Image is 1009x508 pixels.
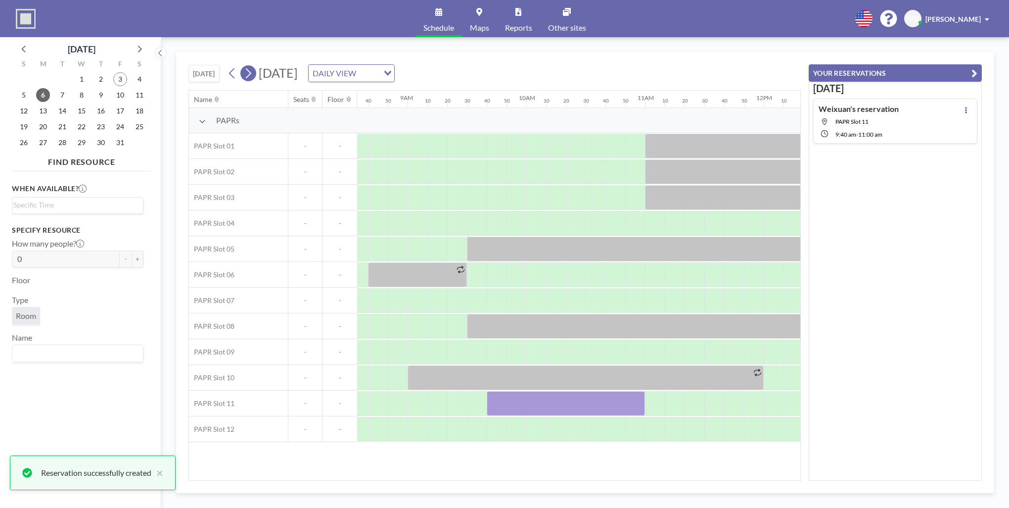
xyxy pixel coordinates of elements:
span: Friday, October 10, 2025 [113,88,127,102]
label: Name [12,333,32,343]
input: Search for option [13,200,138,210]
button: + [132,251,143,267]
div: 30 [702,98,708,104]
div: 30 [583,98,589,104]
span: - [322,348,357,356]
div: Reservation successfully created [41,467,151,479]
span: PAPR Slot 01 [189,142,234,151]
span: PAPR Slot 12 [189,425,234,434]
span: Monday, October 27, 2025 [36,136,50,150]
button: - [120,251,132,267]
div: Floor [327,95,344,104]
input: Search for option [359,67,378,80]
button: YOUR RESERVATIONS [809,64,982,82]
span: - [288,167,322,176]
span: PAPRs [216,115,239,125]
div: 10AM [519,94,535,102]
div: Seats [293,95,309,104]
span: Sunday, October 12, 2025 [17,104,31,118]
span: WX [907,14,919,23]
div: 50 [741,98,747,104]
span: Schedule [423,24,454,32]
span: Sunday, October 19, 2025 [17,120,31,134]
div: 30 [464,98,470,104]
span: Wednesday, October 15, 2025 [75,104,89,118]
input: Search for option [13,347,138,360]
div: W [72,58,92,71]
div: [DATE] [68,42,95,56]
div: Name [194,95,212,104]
span: PAPR Slot 10 [189,373,234,382]
div: 10 [781,98,787,104]
span: - [288,270,322,279]
label: How many people? [12,239,84,249]
span: Thursday, October 16, 2025 [94,104,108,118]
span: PAPR Slot 08 [189,322,234,331]
span: - [288,193,322,202]
span: 9:40 AM [835,131,856,138]
div: 40 [366,98,371,104]
span: Thursday, October 2, 2025 [94,72,108,86]
span: - [322,245,357,254]
span: - [856,131,858,138]
span: - [322,425,357,434]
span: Thursday, October 9, 2025 [94,88,108,102]
div: T [91,58,110,71]
span: Wednesday, October 1, 2025 [75,72,89,86]
span: Sunday, October 26, 2025 [17,136,31,150]
div: 40 [603,98,609,104]
div: Search for option [309,65,394,82]
span: Saturday, October 25, 2025 [133,120,146,134]
div: 20 [445,98,451,104]
span: Tuesday, October 28, 2025 [55,136,69,150]
span: - [288,399,322,408]
span: Room [16,311,36,320]
span: Maps [470,24,489,32]
div: 9AM [400,94,413,102]
div: Search for option [12,198,143,212]
span: - [322,193,357,202]
span: Friday, October 31, 2025 [113,136,127,150]
span: - [322,270,357,279]
span: Friday, October 17, 2025 [113,104,127,118]
span: PAPR Slot 07 [189,296,234,305]
span: Wednesday, October 22, 2025 [75,120,89,134]
div: 10 [425,98,431,104]
span: [PERSON_NAME] [925,15,981,23]
div: 10 [662,98,668,104]
div: 20 [682,98,688,104]
h3: Specify resource [12,226,143,235]
span: PAPR Slot 06 [189,270,234,279]
span: PAPR Slot 04 [189,219,234,228]
h4: Weixuan's reservation [819,104,899,114]
span: - [288,425,322,434]
div: 50 [623,98,629,104]
span: - [322,296,357,305]
span: - [288,245,322,254]
button: [DATE] [188,65,220,82]
span: Wednesday, October 29, 2025 [75,136,89,150]
span: [DATE] [259,65,298,80]
img: organization-logo [16,9,36,29]
span: PAPR Slot 03 [189,193,234,202]
span: - [322,399,357,408]
div: 50 [504,98,510,104]
span: Tuesday, October 21, 2025 [55,120,69,134]
div: T [53,58,72,71]
span: Saturday, October 4, 2025 [133,72,146,86]
span: PAPR Slot 09 [189,348,234,356]
span: PAPR Slot 11 [189,399,234,408]
span: Monday, October 20, 2025 [36,120,50,134]
span: Wednesday, October 8, 2025 [75,88,89,102]
div: 40 [484,98,490,104]
span: - [288,142,322,151]
span: Monday, October 6, 2025 [36,88,50,102]
span: Thursday, October 23, 2025 [94,120,108,134]
span: - [288,322,322,331]
span: - [288,373,322,382]
div: S [14,58,34,71]
span: 11:00 AM [858,131,882,138]
div: Search for option [12,345,143,362]
div: M [34,58,53,71]
button: close [151,467,163,479]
